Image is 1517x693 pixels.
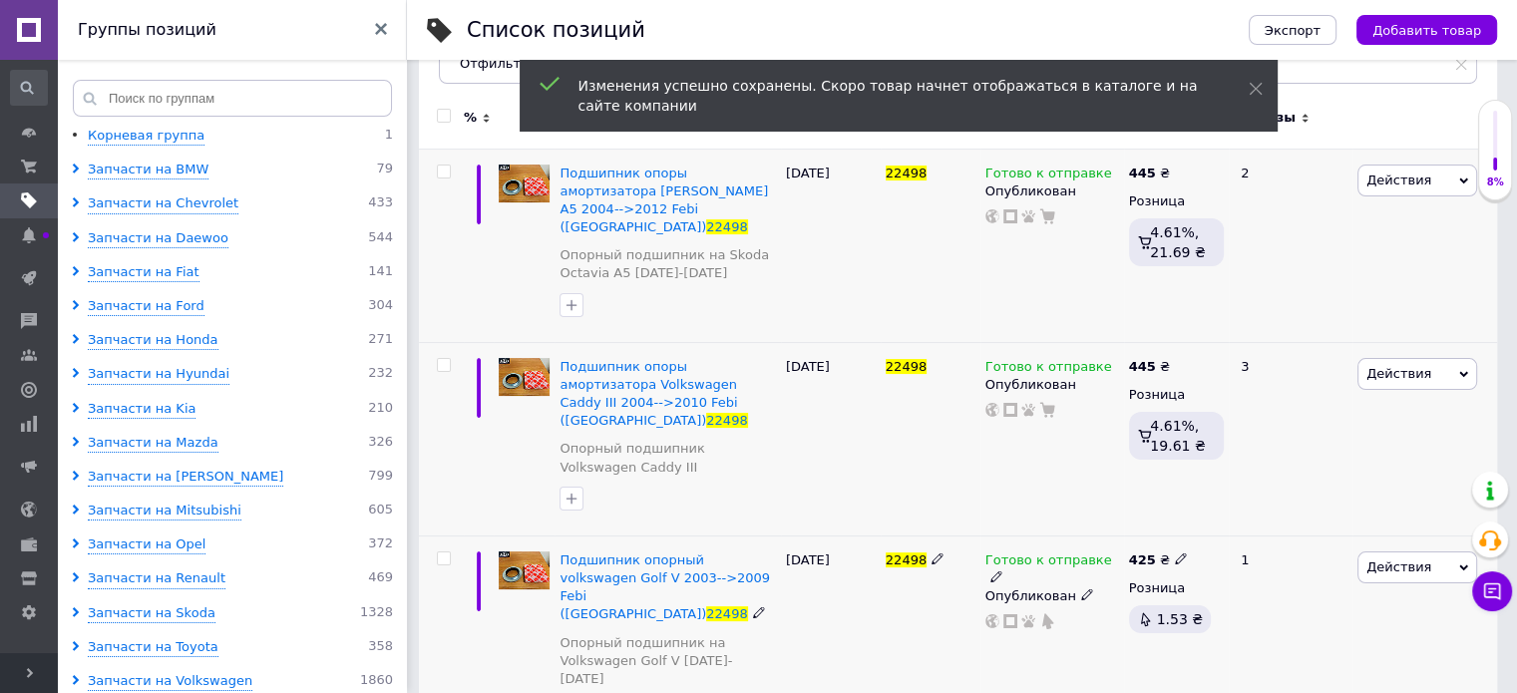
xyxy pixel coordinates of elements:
[1129,552,1156,567] b: 425
[560,552,770,622] a: Подшипник опорный volkswagen Golf V 2003-->2009 Febi ([GEOGRAPHIC_DATA])22498
[578,76,1199,116] div: Изменения успешно сохранены. Скоро товар начнет отображаться в каталоге и на сайте компании
[985,182,1119,200] div: Опубликован
[1129,358,1170,376] div: ₴
[467,20,645,41] div: Список позиций
[368,229,393,248] span: 544
[88,672,252,691] div: Запчасти на Volkswagen
[88,502,241,520] div: Запчасти на Mitsubishi
[1129,359,1156,374] b: 445
[781,342,881,535] div: [DATE]
[88,638,218,657] div: Запчасти на Toyota
[88,569,225,588] div: Запчасти на Renault
[886,166,927,180] span: 22498
[464,109,477,127] span: %
[499,165,550,203] img: Подшипник опоры амортизатора Шкода Октавия А5 2004-->2012 Febi (Германия) 22498
[88,400,195,419] div: Запчасти на Kia
[1229,149,1352,342] div: 2
[1129,579,1224,597] div: Розница
[1129,386,1224,404] div: Розница
[985,552,1112,573] span: Готово к отправке
[368,400,393,419] span: 210
[706,606,747,621] span: 22498
[88,535,205,554] div: Запчасти на Opel
[1366,559,1431,574] span: Действия
[886,359,927,374] span: 22498
[360,604,393,623] span: 1328
[886,552,927,567] span: 22498
[560,552,770,622] span: Подшипник опорный volkswagen Golf V 2003-->2009 Febi ([GEOGRAPHIC_DATA])
[88,331,218,350] div: Запчасти на Honda
[88,434,218,453] div: Запчасти на Mazda
[1129,192,1224,210] div: Розница
[1150,418,1205,454] span: 4.61%, 19.61 ₴
[560,166,768,235] a: Подшипник опоры амортизатора [PERSON_NAME] А5 2004-->2012 Febi ([GEOGRAPHIC_DATA])22498
[1249,15,1336,45] button: Экспорт
[88,604,215,623] div: Запчасти на Skoda
[88,161,208,179] div: Запчасти на BMW
[560,634,775,689] a: Опорный подшипник на Volkswagen Golf V [DATE]-[DATE]
[706,413,747,428] span: 22498
[985,166,1112,186] span: Готово к отправке
[1356,15,1497,45] button: Добавить товар
[1129,551,1188,569] div: ₴
[73,80,392,117] input: Поиск по группам
[88,365,229,384] div: Запчасти на Hyundai
[499,551,550,590] img: Подшипник опорный volkswagen Golf V 2003-->2009 Febi (Германия) 22498
[368,569,393,588] span: 469
[88,468,283,487] div: Запчасти на [PERSON_NAME]
[368,468,393,487] span: 799
[560,166,768,235] span: Подшипник опоры амортизатора [PERSON_NAME] А5 2004-->2012 Febi ([GEOGRAPHIC_DATA])
[781,149,881,342] div: [DATE]
[499,358,550,397] img: Подшипник опоры амортизатора Volkswagen Caddy III 2004-->2010 Febi (Германия) 22498
[368,502,393,520] span: 605
[985,359,1112,380] span: Готово к отправке
[706,219,747,234] span: 22498
[1366,366,1431,381] span: Действия
[1129,165,1170,182] div: ₴
[88,194,238,213] div: Запчасти на Chevrolet
[385,127,393,146] span: 1
[88,229,228,248] div: Запчасти на Daewoo
[1265,23,1321,38] span: Экспорт
[376,161,393,179] span: 79
[460,56,614,71] span: Отфильтруйте товары
[1472,571,1512,611] button: Чат с покупателем
[560,440,775,476] a: Опорный подшипник Volkswagen Caddy III
[368,434,393,453] span: 326
[560,359,737,429] span: Подшипник опоры амортизатора Volkswagen Caddy III 2004-->2010 Febi ([GEOGRAPHIC_DATA])
[368,365,393,384] span: 232
[1157,611,1203,627] span: 1.53 ₴
[560,359,747,429] a: Подшипник опоры амортизатора Volkswagen Caddy III 2004-->2010 Febi ([GEOGRAPHIC_DATA])22498
[1229,342,1352,535] div: 3
[368,331,393,350] span: 271
[88,297,204,316] div: Запчасти на Ford
[360,672,393,691] span: 1860
[1372,23,1481,38] span: Добавить товар
[985,587,1119,605] div: Опубликован
[1129,166,1156,180] b: 445
[985,376,1119,394] div: Опубликован
[368,638,393,657] span: 358
[88,263,199,282] div: Запчасти на Fiat
[88,127,204,146] div: Корневая группа
[1366,173,1431,187] span: Действия
[368,297,393,316] span: 304
[368,194,393,213] span: 433
[368,263,393,282] span: 141
[1479,175,1511,189] div: 8%
[1150,224,1205,260] span: 4.61%, 21.69 ₴
[368,535,393,554] span: 372
[560,246,775,282] a: Опорный подшипник на Skoda Octavia A5 [DATE]-[DATE]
